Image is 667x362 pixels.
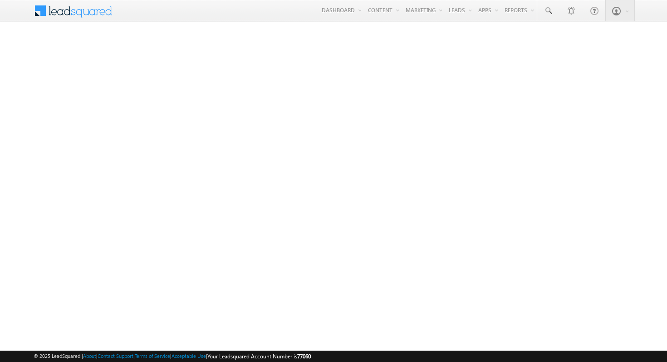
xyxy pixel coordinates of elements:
a: Terms of Service [135,353,170,359]
a: About [83,353,96,359]
span: 77060 [297,353,311,360]
span: © 2025 LeadSquared | | | | | [34,352,311,361]
a: Contact Support [98,353,133,359]
span: Your Leadsquared Account Number is [207,353,311,360]
a: Acceptable Use [172,353,206,359]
